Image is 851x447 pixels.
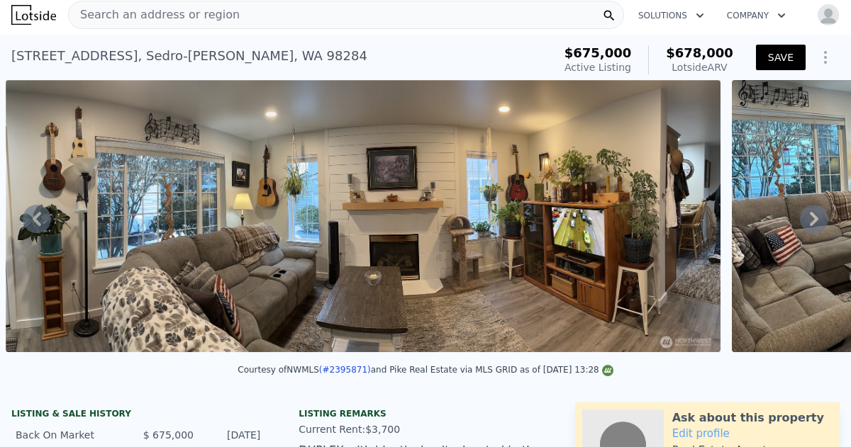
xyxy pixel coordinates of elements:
a: Edit profile [672,427,730,440]
div: Lotside ARV [666,60,733,74]
div: Courtesy of NWMLS and Pike Real Estate via MLS GRID as of [DATE] 13:28 [238,365,613,375]
button: Solutions [627,3,716,28]
span: $ 675,000 [143,429,194,441]
div: [STREET_ADDRESS] , Sedro-[PERSON_NAME] , WA 98284 [11,46,367,66]
img: Sale: 166959309 Parcel: 99435428 [6,80,720,352]
button: SAVE [756,45,806,70]
span: $678,000 [666,45,733,60]
img: NWMLS Logo [602,365,613,376]
span: Search an address or region [69,6,240,23]
div: Ask about this property [672,409,824,426]
button: Company [716,3,797,28]
img: Lotside [11,5,56,25]
div: [DATE] [205,428,260,442]
div: LISTING & SALE HISTORY [11,408,265,422]
img: avatar [817,4,840,26]
span: Active Listing [564,62,631,73]
span: Current Rent: [299,424,365,435]
span: $675,000 [564,45,632,60]
a: (#2395871) [319,365,371,375]
button: Show Options [811,43,840,72]
span: $3,700 [365,424,400,435]
div: Back On Market [16,428,127,442]
div: Listing remarks [299,408,552,419]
